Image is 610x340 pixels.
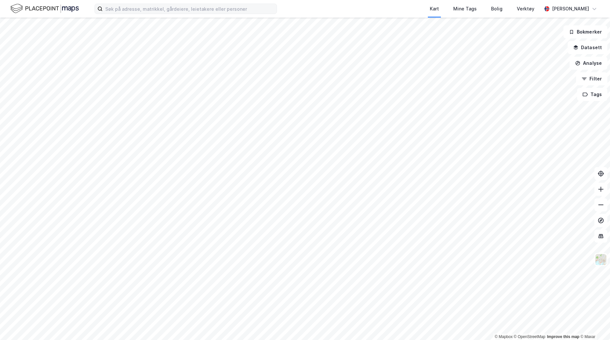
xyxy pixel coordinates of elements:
button: Tags [577,88,607,101]
div: Kart [430,5,439,13]
a: Improve this map [547,334,579,339]
button: Filter [576,72,607,85]
div: Bolig [491,5,502,13]
img: logo.f888ab2527a4732fd821a326f86c7f29.svg [10,3,79,14]
button: Datasett [568,41,607,54]
div: Verktøy [517,5,534,13]
div: [PERSON_NAME] [552,5,589,13]
a: OpenStreetMap [514,334,545,339]
button: Analyse [570,57,607,70]
img: Z [595,253,607,266]
div: Mine Tags [453,5,477,13]
button: Bokmerker [563,25,607,38]
iframe: Chat Widget [577,309,610,340]
div: Kontrollprogram for chat [577,309,610,340]
input: Søk på adresse, matrikkel, gårdeiere, leietakere eller personer [103,4,277,14]
a: Mapbox [495,334,513,339]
